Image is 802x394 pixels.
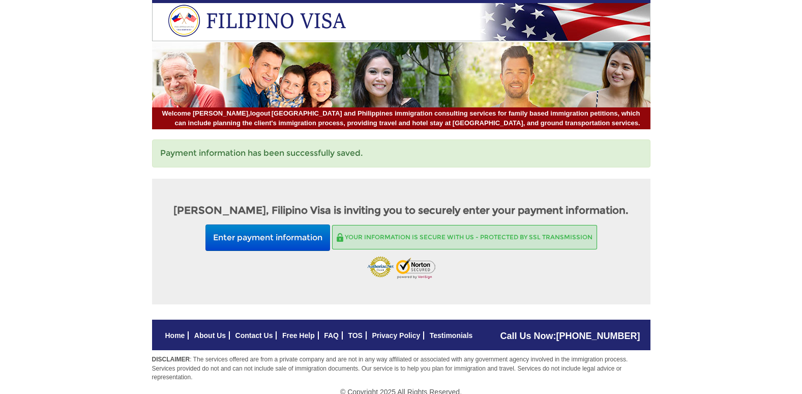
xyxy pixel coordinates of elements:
span: Your information is secure with us - Protected by SSL transmission [345,233,592,241]
a: About Us [194,331,226,340]
img: Authorize [367,256,394,280]
a: [PHONE_NUMBER] [556,331,640,341]
img: Secure [337,233,343,242]
span: Call Us Now: [500,331,640,341]
div: Payment information has been successfully saved. [152,139,650,167]
a: TOS [348,331,363,340]
strong: DISCLAIMER [152,356,190,363]
p: : The services offered are from a private company and are not in any way affiliated or associated... [152,355,650,381]
span: Welcome [PERSON_NAME], [162,109,271,119]
button: Enter payment information [205,224,330,251]
a: FAQ [324,331,339,340]
a: logout [250,109,271,117]
a: Free Help [282,331,315,340]
strong: [PERSON_NAME], Filipino Visa is inviting you to securely enter your payment information. [173,204,629,216]
a: Testimonials [430,331,473,340]
span: [GEOGRAPHIC_DATA] and Philippines immigration consulting services for family based immigration pe... [162,109,640,128]
a: Privacy Policy [372,331,420,340]
a: Contact Us [235,331,273,340]
img: Norton Scured [396,258,435,279]
a: Home [165,331,185,340]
